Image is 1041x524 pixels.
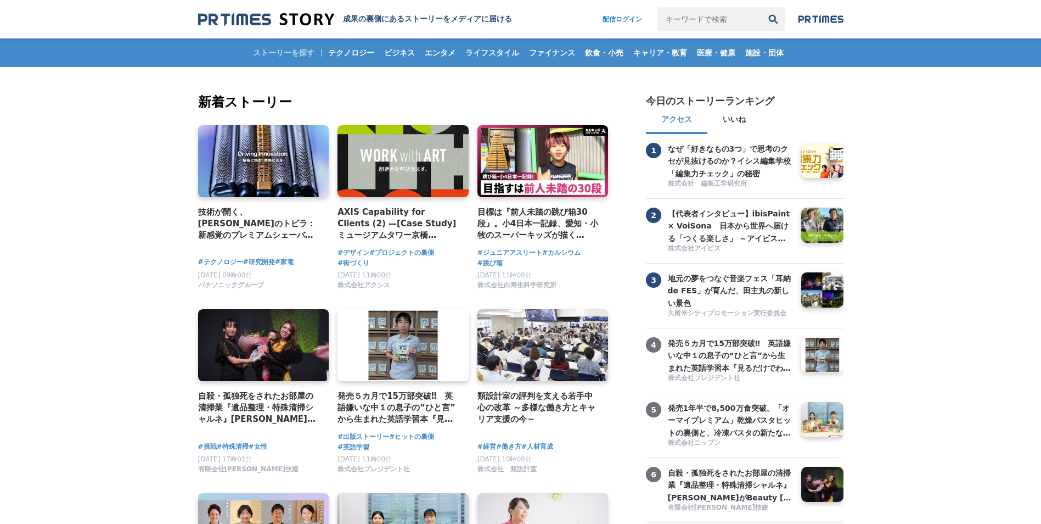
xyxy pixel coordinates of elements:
span: 5 [646,402,661,417]
a: 配信ログイン [592,7,653,31]
a: #出版ストーリー [337,432,389,442]
a: #ヒットの裏側 [389,432,434,442]
button: 検索 [761,7,785,31]
span: #挑戦 [198,442,217,452]
button: いいね [707,108,761,134]
span: [DATE] 11時00分 [337,455,392,463]
a: 株式会社アイビス [668,244,793,254]
a: 株式会社ニップン [668,438,793,449]
span: 医療・健康 [693,48,740,58]
span: ライフスタイル [461,48,524,58]
h2: 今日のストーリーランキング [646,94,774,108]
h2: 新着ストーリー [198,92,611,112]
a: #家電 [275,257,294,267]
a: 施設・団体 [741,38,788,67]
span: 株式会社アイビス [668,244,721,253]
a: エンタメ [420,38,460,67]
span: 株式会社ニップン [668,438,721,448]
span: 施設・団体 [741,48,788,58]
a: 【代表者インタビュー】ibisPaint × VoiSona 日本から世界へ届ける「つくる楽しさ」 ～アイビスがテクノスピーチと挑戦する、新しい創作文化の形成～ [668,208,793,243]
button: アクセス [646,108,707,134]
a: 株式会社プレジデント社 [668,374,793,384]
span: [DATE] 09時00分 [198,271,252,279]
span: 2 [646,208,661,223]
span: キャリア・教育 [629,48,691,58]
a: 発売５カ月で15万部突破‼ 英語嫌いな中１の息子の“ひと言”から生まれた英語学習本『見るだけでわかる‼ 英語ピクト図鑑』異例ヒットの要因 [337,390,460,426]
span: 1 [646,143,661,158]
img: prtimes [798,15,843,24]
a: #特殊清掃 [217,442,249,452]
h3: 発売５カ月で15万部突破‼ 英語嫌いな中１の息子の“ひと言”から生まれた英語学習本『見るだけでわかる‼ 英語ピクト図鑑』異例ヒットの要因 [668,337,793,374]
span: パナソニックグループ [198,281,264,290]
span: ファイナンス [525,48,579,58]
span: エンタメ [420,48,460,58]
h4: 自殺・孤独死をされたお部屋の清掃業『遺品整理・特殊清掃シャルネ』[PERSON_NAME]がBeauty [GEOGRAPHIC_DATA][PERSON_NAME][GEOGRAPHIC_DA... [198,390,320,426]
h3: 発売1年半で8,500万食突破。「オーマイプレミアム」乾燥パスタヒットの裏側と、冷凍パスタの新たな挑戦。徹底的な消費者起点で「おいしさ」を追求するニップンの歩み [668,402,793,439]
a: AXIS Capability for Clients (2) —[Case Study] ミュージアムタワー京橋 「WORK with ART」 [337,206,460,242]
span: 株式会社アクシス [337,281,390,290]
a: 医療・健康 [693,38,740,67]
input: キーワードで検索 [657,7,761,31]
a: 株式会社白寿生科学研究所 [477,284,556,292]
span: #人材育成 [521,442,553,452]
a: 成果の裏側にあるストーリーをメディアに届ける 成果の裏側にあるストーリーをメディアに届ける [198,12,512,27]
span: 3 [646,272,661,288]
a: キャリア・教育 [629,38,691,67]
span: 4 [646,337,661,353]
span: テクノロジー [324,48,379,58]
a: 技術が開く、[PERSON_NAME]のトビラ：新感覚のプレミアムシェーバー「ラムダッシュ パームイン」 [198,206,320,242]
span: [DATE] 17時01分 [198,455,252,463]
span: 株式会社 編集工学研究所 [668,179,747,188]
a: #デザイン [337,248,369,258]
a: テクノロジー [324,38,379,67]
a: 自殺・孤独死をされたお部屋の清掃業『遺品整理・特殊清掃シャルネ』[PERSON_NAME]がBeauty [GEOGRAPHIC_DATA][PERSON_NAME][GEOGRAPHIC_DA... [668,467,793,502]
a: #英語学習 [337,442,369,453]
a: 有限会社[PERSON_NAME]技建 [198,468,299,476]
a: #街づくり [337,258,369,269]
a: #テクノロジー [198,257,243,267]
span: #女性 [249,442,267,452]
a: #経営 [477,442,496,452]
a: 株式会社プレジデント社 [337,468,410,476]
a: #跳び箱 [477,258,503,269]
a: #カルシウム [542,248,581,258]
h3: 地元の夢をつなぐ音楽フェス「耳納 de FES」が育んだ、田主丸の新しい景色 [668,272,793,309]
span: 有限会社[PERSON_NAME]技建 [198,465,299,474]
a: 飲食・小売 [581,38,628,67]
h3: 自殺・孤独死をされたお部屋の清掃業『遺品整理・特殊清掃シャルネ』[PERSON_NAME]がBeauty [GEOGRAPHIC_DATA][PERSON_NAME][GEOGRAPHIC_DA... [668,467,793,504]
a: 株式会社 編集工学研究所 [668,179,793,189]
span: 株式会社 類設計室 [477,465,537,474]
span: [DATE] 11時00分 [477,271,532,279]
span: 飲食・小売 [581,48,628,58]
span: [DATE] 11時00分 [337,271,392,279]
a: #プロジェクトの裏側 [369,248,434,258]
a: 久留米シティプロモーション実行委員会 [668,309,793,319]
h3: なぜ「好きなもの3つ」で思考のクセが見抜けるのか？イシス編集学校「編集力チェック」の秘密 [668,143,793,180]
span: ビジネス [380,48,419,58]
a: 地元の夢をつなぐ音楽フェス「耳納 de FES」が育んだ、田主丸の新しい景色 [668,272,793,308]
span: 6 [646,467,661,482]
a: #働き方 [496,442,521,452]
span: 株式会社白寿生科学研究所 [477,281,556,290]
a: #ジュニアアスリート [477,248,542,258]
a: 目標は『前人未踏の跳び箱30段』。小4日本一記録、愛知・小牧のスーパーキッズが描く[PERSON_NAME]とは？ [477,206,600,242]
h1: 成果の裏側にあるストーリーをメディアに届ける [343,14,512,24]
a: 類設計室の評判を支える若手中心の改革 ～多様な働き方とキャリア支援の今～ [477,390,600,426]
span: 久留米シティプロモーション実行委員会 [668,309,786,318]
span: 株式会社プレジデント社 [668,374,740,383]
a: 株式会社アクシス [337,284,390,292]
a: 有限会社[PERSON_NAME]技建 [668,503,793,514]
a: 株式会社 類設計室 [477,468,537,476]
a: なぜ「好きなもの3つ」で思考のクセが見抜けるのか？イシス編集学校「編集力チェック」の秘密 [668,143,793,178]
